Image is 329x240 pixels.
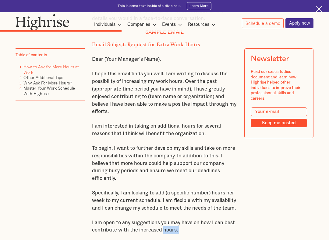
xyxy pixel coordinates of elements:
[188,21,217,28] div: Resources
[118,4,181,9] div: This is some text inside of a div block.
[251,107,307,116] input: Your e-mail
[92,189,237,212] p: Specifically, I am looking to add (a specific number) hours per week to my current schedule. I am...
[23,74,63,81] a: Other Additional Tips
[251,69,307,101] div: Read our case studies document and learn how Highrise helped other individuals to improve their p...
[92,145,237,182] p: To begin, I want to further develop my skills and take on more responsibilities within the compan...
[16,14,69,30] img: Highrise logo
[94,21,115,28] div: Individuals
[251,119,307,127] input: Keep me posted
[92,70,237,115] p: I hope this email finds you well. I am writing to discuss the possibility of increasing my work h...
[23,64,79,75] a: How to Ask for More Hours at Work
[94,21,123,28] div: Individuals
[92,56,237,63] p: Dear (Your Manager’s Name),
[251,54,289,63] div: Newsletter
[16,53,47,58] div: Table of contents
[242,18,284,28] a: Schedule a demo
[285,18,313,28] a: Apply now
[92,29,237,36] h4: Sample Email
[127,21,158,28] div: Companies
[251,107,307,127] form: Modal Form
[92,219,237,234] p: I am open to any suggestions you may have on how I can best contribute with the increased hours.
[187,2,211,10] a: Learn More
[92,42,200,45] strong: Email Subject: Request for Extra Work Hours
[23,85,75,97] a: Master Your Work Schedule With Highrise
[162,21,184,28] div: Events
[162,21,176,28] div: Events
[127,21,150,28] div: Companies
[23,80,72,86] a: Why Ask For More Hours?
[92,122,237,138] p: I am interested in taking on additional hours for several reasons that I think will benefit the o...
[316,6,322,12] img: Cross icon
[188,21,209,28] div: Resources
